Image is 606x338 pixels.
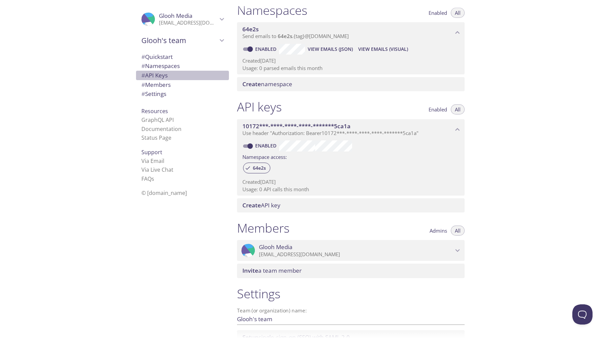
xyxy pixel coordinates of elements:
[237,22,465,43] div: 64e2s namespace
[141,189,187,197] span: © [DOMAIN_NAME]
[242,80,261,88] span: Create
[237,240,465,261] div: Glooh Media
[136,8,229,30] div: Glooh Media
[242,201,261,209] span: Create
[141,62,145,70] span: #
[141,71,145,79] span: #
[237,286,465,301] h1: Settings
[141,134,171,141] a: Status Page
[237,198,465,212] div: Create API Key
[249,165,270,171] span: 64e2s
[259,251,453,258] p: [EMAIL_ADDRESS][DOMAIN_NAME]
[278,33,292,39] span: 64e2s
[159,20,217,26] p: [EMAIL_ADDRESS][DOMAIN_NAME]
[151,175,154,182] span: s
[242,57,459,64] p: Created [DATE]
[136,80,229,90] div: Members
[136,32,229,49] div: Glooh's team
[141,62,180,70] span: Namespaces
[451,226,465,236] button: All
[136,89,229,99] div: Team Settings
[242,267,258,274] span: Invite
[237,308,307,313] label: Team (or organization) name:
[237,3,307,18] h1: Namespaces
[141,81,171,89] span: Members
[237,77,465,91] div: Create namespace
[141,36,217,45] span: Glooh's team
[141,148,162,156] span: Support
[141,53,173,61] span: Quickstart
[141,107,168,115] span: Resources
[243,163,270,173] div: 64e2s
[242,33,349,39] span: Send emails to . {tag} @[DOMAIN_NAME]
[136,61,229,71] div: Namespaces
[425,104,451,114] button: Enabled
[426,226,451,236] button: Admins
[254,142,279,149] a: Enabled
[159,12,193,20] span: Glooh Media
[237,264,465,278] div: Invite a team member
[136,71,229,80] div: API Keys
[136,52,229,62] div: Quickstart
[451,8,465,18] button: All
[259,243,293,251] span: Glooh Media
[141,90,145,98] span: #
[308,45,353,53] span: View Emails (JSON)
[141,71,168,79] span: API Keys
[254,46,279,52] a: Enabled
[141,157,164,165] a: Via Email
[305,44,356,55] button: View Emails (JSON)
[242,267,302,274] span: a team member
[451,104,465,114] button: All
[141,53,145,61] span: #
[572,304,593,325] iframe: Help Scout Beacon - Open
[141,90,166,98] span: Settings
[242,65,459,72] p: Usage: 0 parsed emails this month
[242,178,459,185] p: Created [DATE]
[356,44,411,55] button: View Emails (Visual)
[141,116,174,124] a: GraphQL API
[237,221,290,236] h1: Members
[141,81,145,89] span: #
[141,175,154,182] a: FAQ
[242,201,280,209] span: API key
[358,45,408,53] span: View Emails (Visual)
[242,186,459,193] p: Usage: 0 API calls this month
[141,166,173,173] a: Via Live Chat
[242,80,292,88] span: namespace
[242,25,259,33] span: 64e2s
[237,99,282,114] h1: API keys
[242,151,287,161] label: Namespace access:
[425,8,451,18] button: Enabled
[141,125,181,133] a: Documentation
